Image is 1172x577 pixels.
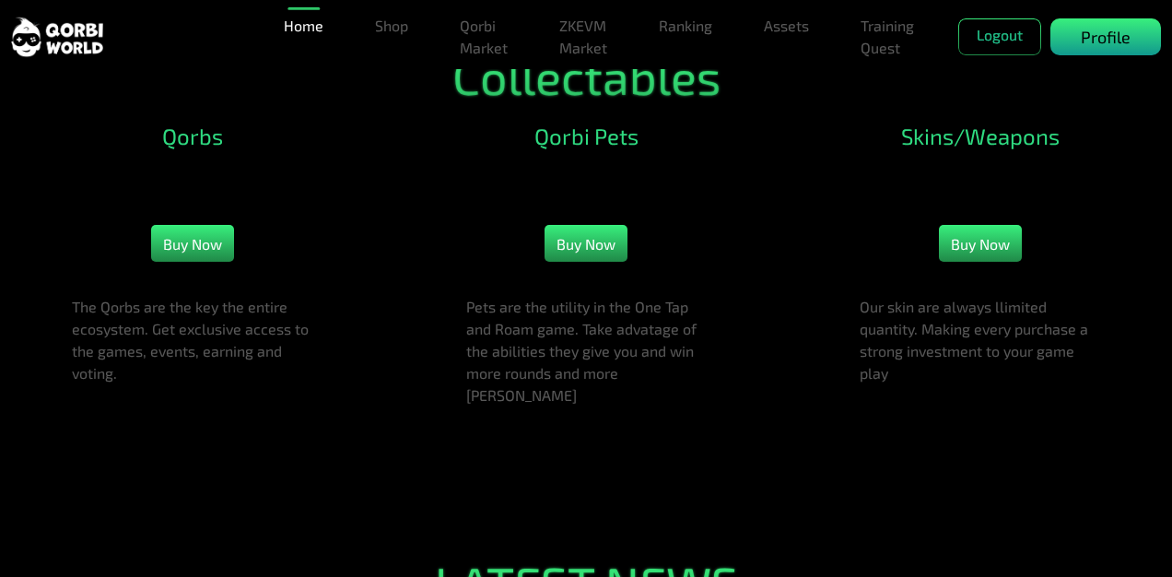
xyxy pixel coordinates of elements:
a: ZKEVM Market [552,7,615,66]
button: Logout [958,18,1041,55]
a: Qorbi Market [452,7,515,66]
h4: Qorbi Pets [466,124,707,150]
span: Pets are the utility in the One Tap and Roam game. Take advatage of the abilities they give you a... [466,296,707,406]
img: sticky brand-logo [11,16,103,59]
span: The Qorbs are the key the entire ecosystem. Get exclusive access to the games, events, earning an... [72,296,312,384]
h4: Skins/Weapons [860,124,1100,150]
a: Shop [368,7,416,44]
button: Buy Now [939,225,1022,262]
a: Assets [756,7,816,44]
button: Buy Now [545,225,627,262]
h4: Qorbs [72,124,312,150]
a: Training Quest [853,7,921,66]
h2: Collectables [72,47,1100,104]
a: Ranking [651,7,720,44]
span: Our skin are always llimited quantity. Making every purchase a strong investment to your game play [860,296,1100,384]
a: Home [276,7,331,44]
button: Buy Now [151,225,234,262]
p: Profile [1081,25,1131,50]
